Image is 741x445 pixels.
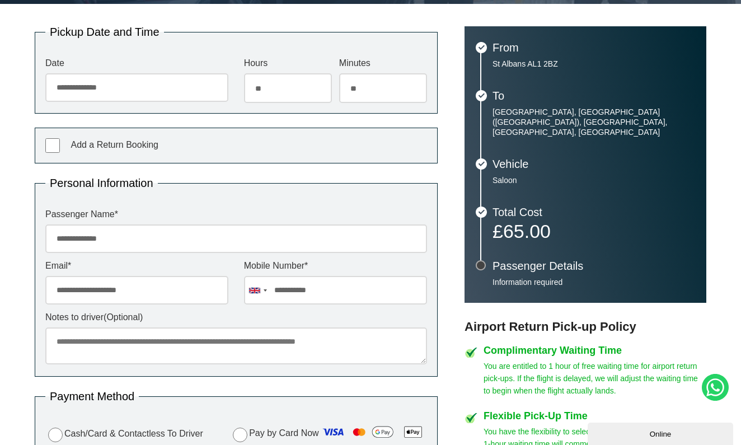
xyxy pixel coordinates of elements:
h4: Complimentary Waiting Time [484,345,706,355]
label: Hours [244,59,332,68]
div: United Kingdom: +44 [245,277,270,304]
label: Email [45,261,228,270]
h3: To [493,90,695,101]
p: St Albans AL1 2BZ [493,59,695,69]
legend: Pickup Date and Time [45,26,164,38]
label: Cash/Card & Contactless To Driver [45,426,203,442]
input: Add a Return Booking [45,138,60,153]
h3: From [493,42,695,53]
label: Passenger Name [45,210,427,219]
label: Notes to driver [45,313,427,322]
h3: Airport Return Pick-up Policy [465,320,706,334]
h3: Passenger Details [493,260,695,271]
h3: Total Cost [493,207,695,218]
p: Information required [493,277,695,287]
input: Cash/Card & Contactless To Driver [48,428,63,442]
label: Pay by Card Now [230,423,427,444]
p: Saloon [493,175,695,185]
label: Mobile Number [244,261,427,270]
span: (Optional) [104,312,143,322]
legend: Payment Method [45,391,139,402]
legend: Personal Information [45,177,158,189]
p: You are entitled to 1 hour of free waiting time for airport return pick-ups. If the flight is del... [484,360,706,397]
label: Date [45,59,228,68]
span: 65.00 [503,221,551,242]
h3: Vehicle [493,158,695,170]
label: Minutes [339,59,427,68]
h4: Flexible Pick-Up Time [484,411,706,421]
p: £ [493,223,695,239]
iframe: chat widget [588,420,735,445]
span: Add a Return Booking [71,140,158,149]
p: [GEOGRAPHIC_DATA], [GEOGRAPHIC_DATA] ([GEOGRAPHIC_DATA]), [GEOGRAPHIC_DATA], [GEOGRAPHIC_DATA], [... [493,107,695,137]
input: Pay by Card Now [233,428,247,442]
